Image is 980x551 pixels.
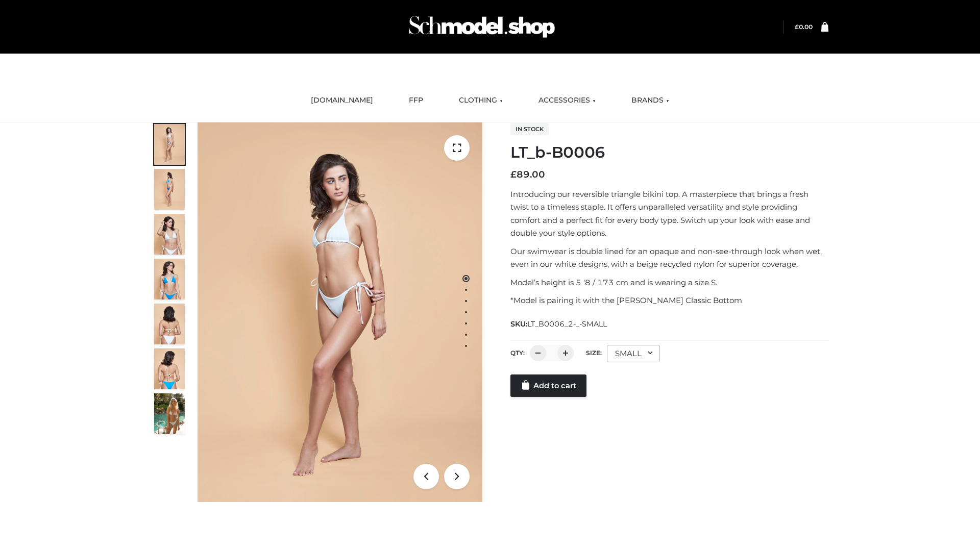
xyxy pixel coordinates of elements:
span: In stock [510,123,549,135]
p: Our swimwear is double lined for an opaque and non-see-through look when wet, even in our white d... [510,245,828,271]
img: ArielClassicBikiniTop_CloudNine_AzureSky_OW114ECO_2-scaled.jpg [154,169,185,210]
span: £ [795,23,799,31]
img: Arieltop_CloudNine_AzureSky2.jpg [154,393,185,434]
bdi: 89.00 [510,169,545,180]
a: CLOTHING [451,89,510,112]
p: *Model is pairing it with the [PERSON_NAME] Classic Bottom [510,294,828,307]
img: ArielClassicBikiniTop_CloudNine_AzureSky_OW114ECO_1-scaled.jpg [154,124,185,165]
div: SMALL [607,345,660,362]
bdi: 0.00 [795,23,813,31]
p: Introducing our reversible triangle bikini top. A masterpiece that brings a fresh twist to a time... [510,188,828,240]
p: Model’s height is 5 ‘8 / 173 cm and is wearing a size S. [510,276,828,289]
img: ArielClassicBikiniTop_CloudNine_AzureSky_OW114ECO_4-scaled.jpg [154,259,185,299]
span: £ [510,169,517,180]
a: FFP [401,89,431,112]
img: ArielClassicBikiniTop_CloudNine_AzureSky_OW114ECO_7-scaled.jpg [154,304,185,344]
span: SKU: [510,318,608,330]
img: Schmodel Admin 964 [405,7,558,47]
img: ArielClassicBikiniTop_CloudNine_AzureSky_OW114ECO_3-scaled.jpg [154,214,185,255]
a: BRANDS [624,89,677,112]
span: LT_B0006_2-_-SMALL [527,319,607,329]
h1: LT_b-B0006 [510,143,828,162]
img: ArielClassicBikiniTop_CloudNine_AzureSky_OW114ECO_8-scaled.jpg [154,348,185,389]
img: ArielClassicBikiniTop_CloudNine_AzureSky_OW114ECO_1 [198,122,482,502]
a: [DOMAIN_NAME] [303,89,381,112]
label: Size: [586,349,602,357]
a: ACCESSORIES [531,89,603,112]
a: Add to cart [510,374,586,397]
a: £0.00 [795,23,813,31]
label: QTY: [510,349,525,357]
